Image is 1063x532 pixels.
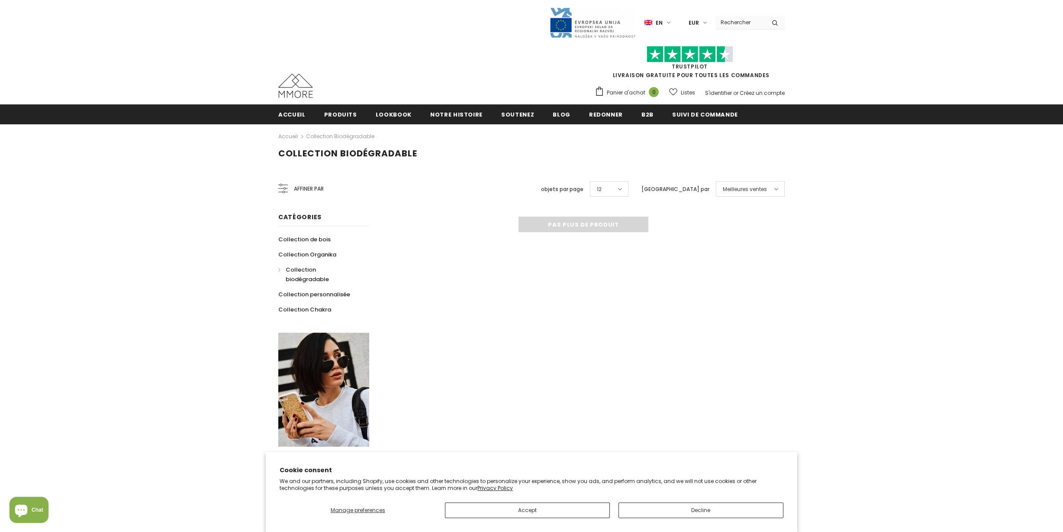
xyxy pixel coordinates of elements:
span: 12 [597,185,602,194]
a: Collection de bois [278,232,331,247]
a: Créez un compte [740,89,785,97]
img: Javni Razpis [549,7,636,39]
span: Produits [324,110,357,119]
span: Redonner [589,110,623,119]
a: Blog [553,104,570,124]
span: LIVRAISON GRATUITE POUR TOUTES LES COMMANDES [595,50,785,79]
a: Privacy Policy [477,484,513,492]
a: Panier d'achat 0 [595,86,663,99]
span: Collection Chakra [278,305,331,314]
span: Panier d'achat [607,88,645,97]
h2: Cookie consent [280,466,783,475]
span: Manage preferences [331,506,385,514]
a: Collection personnalisée [278,287,350,302]
span: EUR [689,19,699,27]
a: Collection Chakra [278,302,331,317]
a: Accueil [278,131,298,142]
span: Collection de bois [278,235,331,243]
a: B2B [641,104,654,124]
a: Lookbook [376,104,412,124]
span: Collection biodégradable [278,147,417,159]
a: Produits [324,104,357,124]
img: Faites confiance aux étoiles pilotes [647,46,733,63]
img: Cas MMORE [278,74,313,98]
span: soutenez [501,110,534,119]
span: Accueil [278,110,306,119]
a: Javni Razpis [549,19,636,26]
input: Search Site [715,16,765,29]
span: 0 [649,87,659,97]
a: Collection biodégradable [278,262,360,287]
label: [GEOGRAPHIC_DATA] par [641,185,709,194]
button: Manage preferences [280,503,436,518]
span: Blog [553,110,570,119]
span: Collection biodégradable [286,266,329,283]
span: Catégories [278,213,322,221]
a: Suivi de commande [672,104,738,124]
a: Notre histoire [430,104,483,124]
span: Suivi de commande [672,110,738,119]
button: Accept [445,503,610,518]
span: B2B [641,110,654,119]
a: S'identifier [705,89,732,97]
a: Listes [669,85,695,100]
span: Collection Organika [278,250,336,259]
a: Collection biodégradable [306,133,374,140]
span: Collection personnalisée [278,290,350,298]
span: Listes [681,88,695,97]
span: Lookbook [376,110,412,119]
inbox-online-store-chat: Shopify online store chat [7,497,51,525]
span: or [733,89,738,97]
span: Meilleures ventes [723,185,767,194]
a: Collection Organika [278,247,336,262]
a: TrustPilot [672,63,708,70]
span: Affiner par [294,184,324,194]
span: Notre histoire [430,110,483,119]
button: Decline [618,503,783,518]
span: en [656,19,663,27]
a: Redonner [589,104,623,124]
img: i-lang-1.png [644,19,652,26]
a: Accueil [278,104,306,124]
label: objets par page [541,185,583,194]
p: We and our partners, including Shopify, use cookies and other technologies to personalize your ex... [280,478,783,491]
a: soutenez [501,104,534,124]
